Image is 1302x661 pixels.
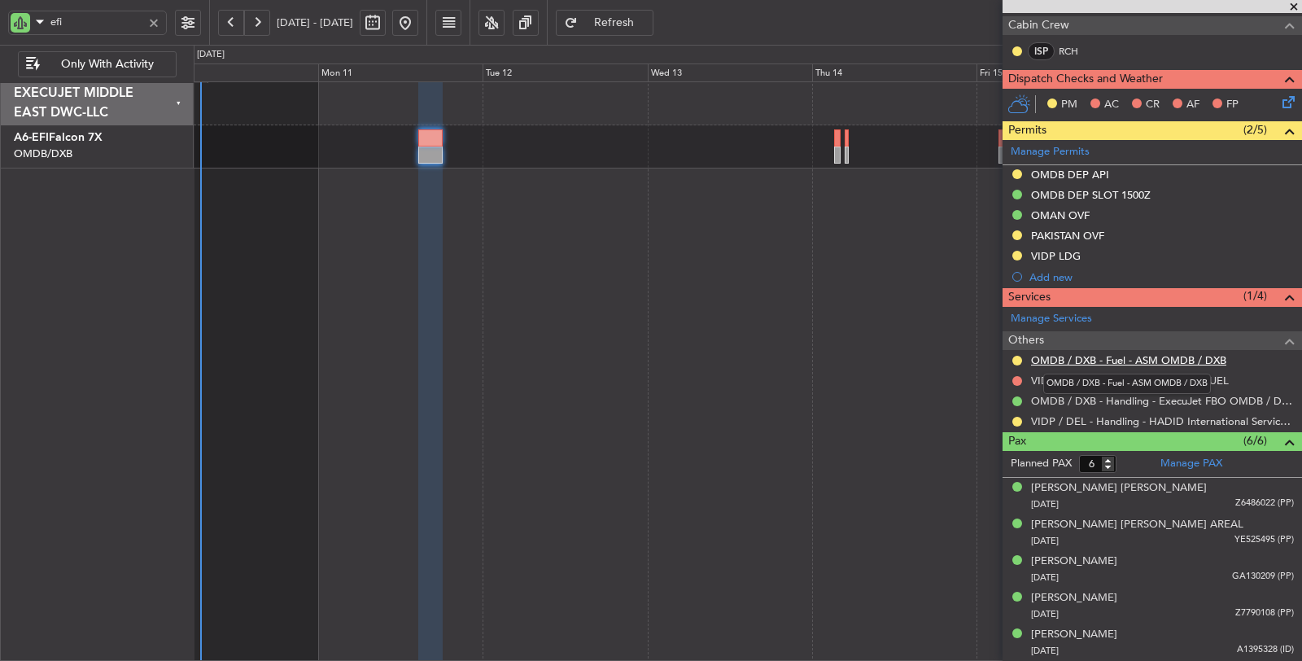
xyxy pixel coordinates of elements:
[1008,331,1044,350] span: Others
[1031,168,1109,182] div: OMDB DEP API
[1031,608,1059,620] span: [DATE]
[1031,627,1117,643] div: [PERSON_NAME]
[1028,42,1055,60] div: ISP
[1031,590,1117,606] div: [PERSON_NAME]
[318,63,483,83] div: Mon 11
[976,63,1141,83] div: Fri 15
[1031,229,1104,243] div: PAKISTAN OVF
[1031,645,1059,657] span: [DATE]
[1029,270,1294,284] div: Add new
[1008,16,1069,35] span: Cabin Crew
[1237,643,1294,657] span: A1395328 (ID)
[1234,533,1294,547] span: YE525495 (PP)
[581,17,648,28] span: Refresh
[1059,44,1095,59] a: RCH
[1031,249,1081,263] div: VIDP LDG
[1031,571,1059,584] span: [DATE]
[1146,97,1160,113] span: CR
[1011,311,1092,327] a: Manage Services
[1031,208,1090,222] div: OMAN OVF
[1043,374,1211,394] div: OMDB / DXB - Fuel - ASM OMDB / DXB
[1235,606,1294,620] span: Z7790108 (PP)
[1008,288,1051,307] span: Services
[1031,353,1226,367] a: OMDB / DXB - Fuel - ASM OMDB / DXB
[1235,497,1294,510] span: Z6486022 (PP)
[14,147,72,161] a: OMDB/DXB
[1031,480,1207,497] div: [PERSON_NAME] [PERSON_NAME]
[14,132,103,143] a: A6-EFIFalcon 7X
[1226,97,1239,113] span: FP
[1008,121,1046,140] span: Permits
[1031,535,1059,547] span: [DATE]
[1186,97,1199,113] span: AF
[1104,97,1119,113] span: AC
[1008,70,1163,89] span: Dispatch Checks and Weather
[18,51,177,77] button: Only With Activity
[1061,97,1077,113] span: PM
[154,63,318,83] div: Sun 10
[556,10,653,36] button: Refresh
[648,63,812,83] div: Wed 13
[1160,456,1222,472] a: Manage PAX
[1011,456,1072,472] label: Planned PAX
[1031,498,1059,510] span: [DATE]
[812,63,976,83] div: Thu 14
[1008,432,1026,451] span: Pax
[197,48,225,62] div: [DATE]
[1243,432,1267,449] span: (6/6)
[1031,517,1243,533] div: [PERSON_NAME] [PERSON_NAME] AREAL
[43,59,171,70] span: Only With Activity
[1232,570,1294,584] span: GA130209 (PP)
[14,132,49,143] span: A6-EFI
[1031,414,1294,428] a: VIDP / DEL - Handling - HADID International Services, FZE
[1031,554,1117,570] div: [PERSON_NAME]
[1243,287,1267,304] span: (1/4)
[1243,121,1267,138] span: (2/5)
[1011,144,1090,160] a: Manage Permits
[483,63,647,83] div: Tue 12
[277,15,353,30] span: [DATE] - [DATE]
[50,10,142,34] input: A/C (Reg. or Type)
[1031,188,1151,202] div: OMDB DEP SLOT 1500Z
